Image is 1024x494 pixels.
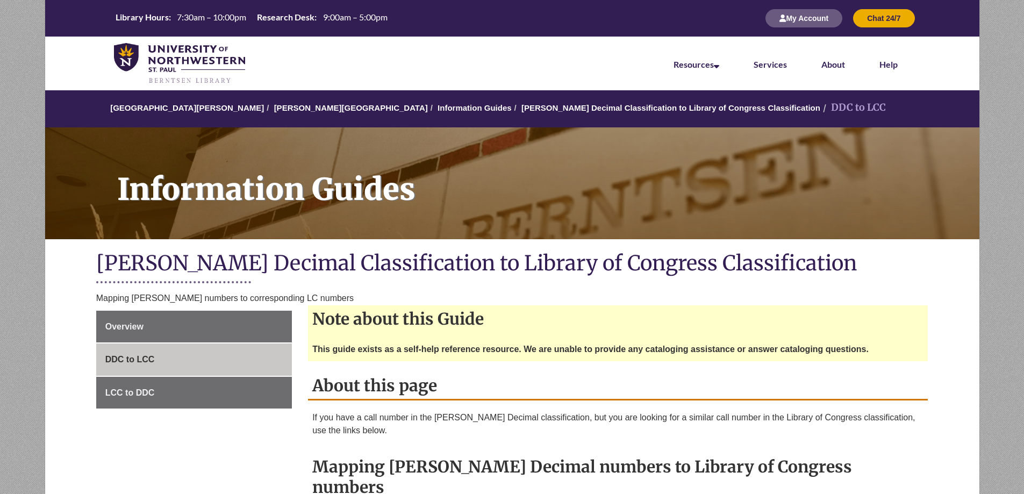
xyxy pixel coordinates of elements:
[253,11,318,23] th: Research Desk:
[105,355,155,364] span: DDC to LCC
[853,9,914,27] button: Chat 24/7
[312,345,869,354] strong: This guide exists as a self-help reference resource. We are unable to provide any cataloging assi...
[308,372,928,400] h2: About this page
[177,12,246,22] span: 7:30am – 10:00pm
[312,411,923,437] p: If you have a call number in the [PERSON_NAME] Decimal classification, but you are looking for a ...
[853,13,914,23] a: Chat 24/7
[879,59,898,69] a: Help
[105,388,155,397] span: LCC to DDC
[323,12,388,22] span: 9:00am – 5:00pm
[821,59,845,69] a: About
[308,305,928,332] h2: Note about this Guide
[105,322,144,331] span: Overview
[521,103,820,112] a: [PERSON_NAME] Decimal Classification to Library of Congress Classification
[765,13,842,23] a: My Account
[110,103,264,112] a: [GEOGRAPHIC_DATA][PERSON_NAME]
[96,311,292,409] div: Guide Page Menu
[45,127,979,239] a: Information Guides
[111,11,173,23] th: Library Hours:
[96,311,292,343] a: Overview
[274,103,428,112] a: [PERSON_NAME][GEOGRAPHIC_DATA]
[96,377,292,409] a: LCC to DDC
[96,343,292,376] a: DDC to LCC
[111,11,392,26] a: Hours Today
[111,11,392,25] table: Hours Today
[765,9,842,27] button: My Account
[754,59,787,69] a: Services
[820,100,886,116] li: DDC to LCC
[114,43,246,85] img: UNWSP Library Logo
[96,250,928,278] h1: [PERSON_NAME] Decimal Classification to Library of Congress Classification
[438,103,512,112] a: Information Guides
[105,127,979,225] h1: Information Guides
[674,59,719,69] a: Resources
[96,293,354,303] span: Mapping [PERSON_NAME] numbers to corresponding LC numbers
